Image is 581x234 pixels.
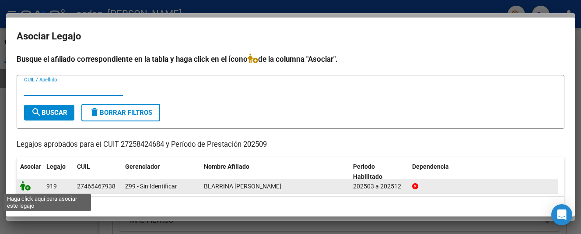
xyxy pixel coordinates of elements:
span: Z99 - Sin Identificar [125,183,177,190]
span: Legajo [46,163,66,170]
datatable-header-cell: Periodo Habilitado [350,157,409,186]
p: Legajos aprobados para el CUIT 27258424684 y Período de Prestación 202509 [17,139,564,150]
div: 1 registros [17,197,564,219]
datatable-header-cell: Gerenciador [122,157,200,186]
span: Periodo Habilitado [353,163,382,180]
button: Borrar Filtros [81,104,160,121]
span: Nombre Afiliado [204,163,249,170]
button: Buscar [24,105,74,121]
datatable-header-cell: Asociar [17,157,43,186]
span: BLARRINA SOFIA DEL ROSARIO [204,183,281,190]
datatable-header-cell: Legajo [43,157,73,186]
span: Buscar [31,109,67,117]
div: 202503 a 202512 [353,181,405,191]
datatable-header-cell: Nombre Afiliado [200,157,350,186]
span: Gerenciador [125,163,160,170]
span: 919 [46,183,57,190]
span: Asociar [20,163,41,170]
span: Borrar Filtros [89,109,152,117]
mat-icon: delete [89,107,100,117]
div: 27465467938 [77,181,115,191]
span: Dependencia [412,163,449,170]
datatable-header-cell: CUIL [73,157,122,186]
mat-icon: search [31,107,42,117]
h4: Busque el afiliado correspondiente en la tabla y haga click en el ícono de la columna "Asociar". [17,53,564,65]
datatable-header-cell: Dependencia [409,157,558,186]
div: Open Intercom Messenger [551,204,572,225]
span: CUIL [77,163,90,170]
h2: Asociar Legajo [17,28,564,45]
